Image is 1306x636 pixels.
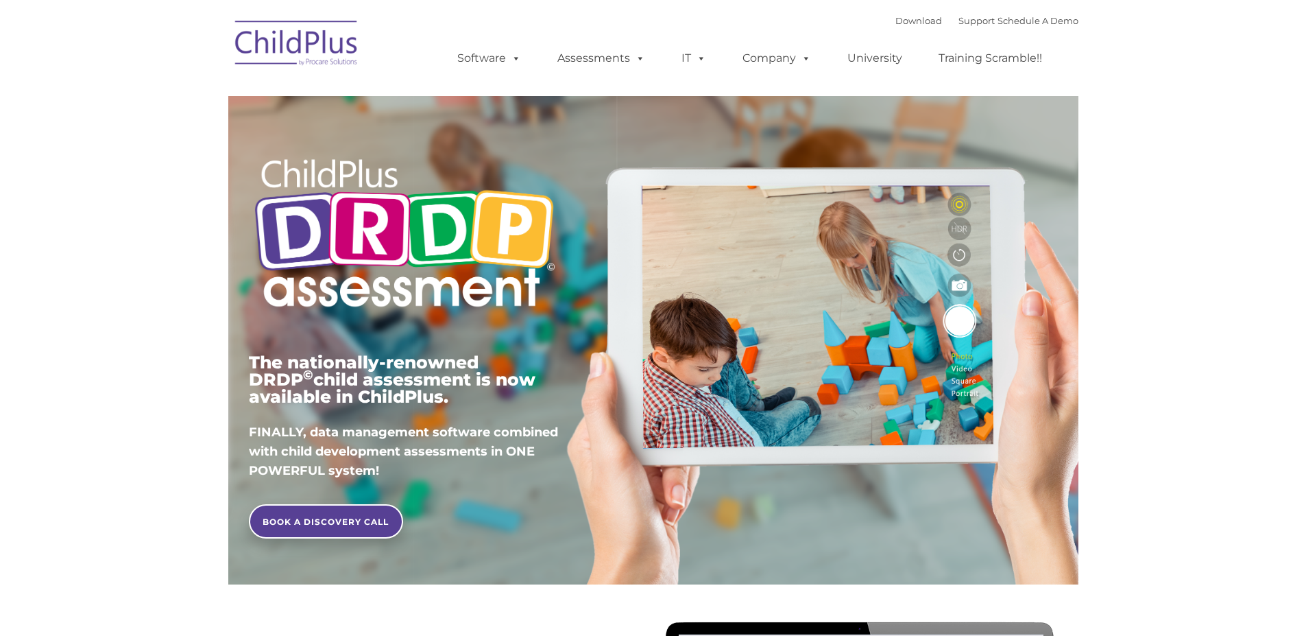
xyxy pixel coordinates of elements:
[444,45,535,72] a: Software
[895,15,942,26] a: Download
[997,15,1078,26] a: Schedule A Demo
[249,425,558,478] span: FINALLY, data management software combined with child development assessments in ONE POWERFUL sys...
[249,141,560,330] img: Copyright - DRDP Logo Light
[668,45,720,72] a: IT
[958,15,995,26] a: Support
[303,367,313,383] sup: ©
[544,45,659,72] a: Assessments
[249,504,403,539] a: BOOK A DISCOVERY CALL
[895,15,1078,26] font: |
[834,45,916,72] a: University
[729,45,825,72] a: Company
[249,352,535,407] span: The nationally-renowned DRDP child assessment is now available in ChildPlus.
[228,11,365,80] img: ChildPlus by Procare Solutions
[925,45,1056,72] a: Training Scramble!!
